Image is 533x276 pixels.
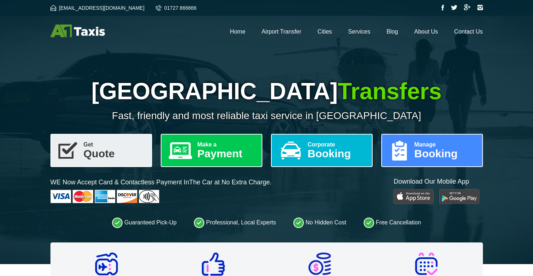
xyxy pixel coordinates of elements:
[317,29,332,35] a: Cities
[414,142,476,148] span: Manage
[50,25,105,37] img: A1 Taxis St Albans LTD
[156,5,197,11] a: 01727 866666
[364,217,421,228] li: Free Cancellation
[454,29,483,35] a: Contact Us
[308,253,331,275] img: No Hidde Costs Icon
[84,142,146,148] span: Get
[202,253,225,276] img: Competitive Pricing Icon
[451,5,457,10] img: Twitter
[50,178,272,187] p: WE Now Accept Card & Contactless Payment In
[50,110,483,122] p: Fast, friendly and most reliable taxi service in [GEOGRAPHIC_DATA]
[161,134,262,167] a: Make aPayment
[112,217,177,228] li: Guaranteed Pick-Up
[464,4,471,10] img: Google Plus
[394,177,483,186] p: Download Our Mobile App
[50,190,159,203] img: Cards
[230,29,245,35] a: Home
[414,29,438,35] a: About Us
[381,134,483,167] a: ManageBooking
[439,189,479,204] img: Google Play
[308,142,366,148] span: Corporate
[415,253,437,275] img: Available 24/7 Icon
[477,5,483,10] img: Instagram
[348,29,370,35] a: Services
[50,78,483,105] h1: [GEOGRAPHIC_DATA]
[262,29,301,35] a: Airport Transfer
[197,142,256,148] span: Make a
[293,217,346,228] li: No Hidden Cost
[386,29,398,35] a: Blog
[50,5,145,11] a: [EMAIL_ADDRESS][DOMAIN_NAME]
[50,134,152,167] a: GetQuote
[338,78,441,104] span: Transfers
[194,217,276,228] li: Professional, Local Experts
[441,5,444,10] img: Facebook
[95,253,118,275] img: Airport Transfer Icon
[271,134,373,167] a: CorporateBooking
[394,189,434,204] img: Play Store
[189,179,272,186] span: The Car at No Extra Charge.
